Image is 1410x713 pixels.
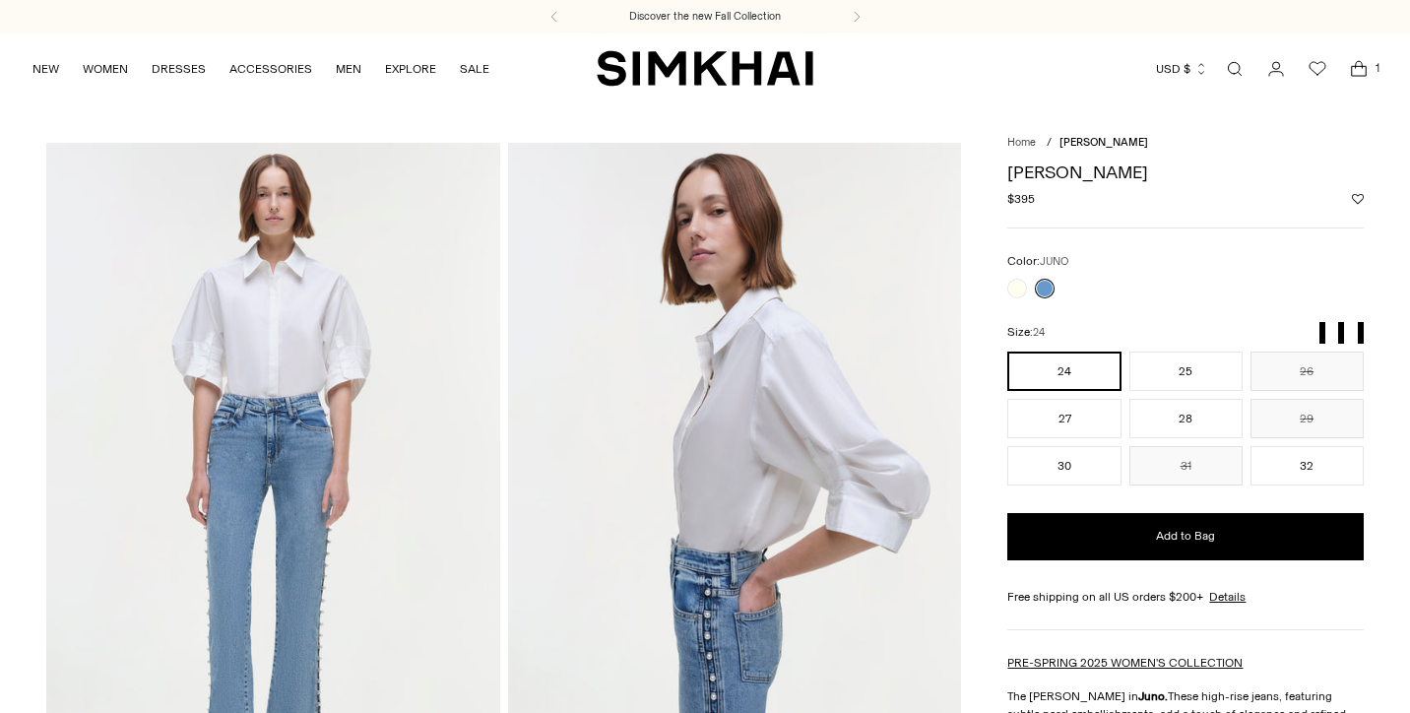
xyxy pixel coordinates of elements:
span: [PERSON_NAME] [1059,136,1148,149]
button: 31 [1129,446,1243,486]
nav: breadcrumbs [1007,135,1363,152]
strong: Juno. [1138,689,1168,703]
a: Open cart modal [1339,49,1378,89]
div: / [1047,135,1052,152]
label: Color: [1007,252,1068,271]
a: SIMKHAI [597,49,813,88]
a: Wishlist [1298,49,1337,89]
button: 28 [1129,399,1243,438]
button: 25 [1129,352,1243,391]
a: PRE-SPRING 2025 WOMEN'S COLLECTION [1007,656,1243,670]
a: NEW [32,47,59,91]
button: Add to Bag [1007,513,1363,560]
button: 27 [1007,399,1121,438]
button: 24 [1007,352,1121,391]
a: Home [1007,136,1036,149]
h1: [PERSON_NAME] [1007,163,1363,181]
a: WOMEN [83,47,128,91]
button: 30 [1007,446,1121,486]
a: EXPLORE [385,47,436,91]
a: Go to the account page [1256,49,1296,89]
label: Size: [1007,323,1045,342]
a: DRESSES [152,47,206,91]
a: SALE [460,47,489,91]
button: 32 [1250,446,1364,486]
a: Details [1209,588,1246,606]
button: Add to Wishlist [1352,193,1364,205]
a: Discover the new Fall Collection [629,9,781,25]
button: 29 [1250,399,1364,438]
a: Open search modal [1215,49,1254,89]
a: MEN [336,47,361,91]
span: Add to Bag [1156,528,1215,545]
div: Free shipping on all US orders $200+ [1007,588,1363,606]
span: 1 [1369,59,1386,77]
button: 26 [1250,352,1364,391]
span: JUNO [1040,255,1068,268]
button: USD $ [1156,47,1208,91]
span: $395 [1007,190,1035,208]
span: 24 [1033,326,1045,339]
a: ACCESSORIES [229,47,312,91]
